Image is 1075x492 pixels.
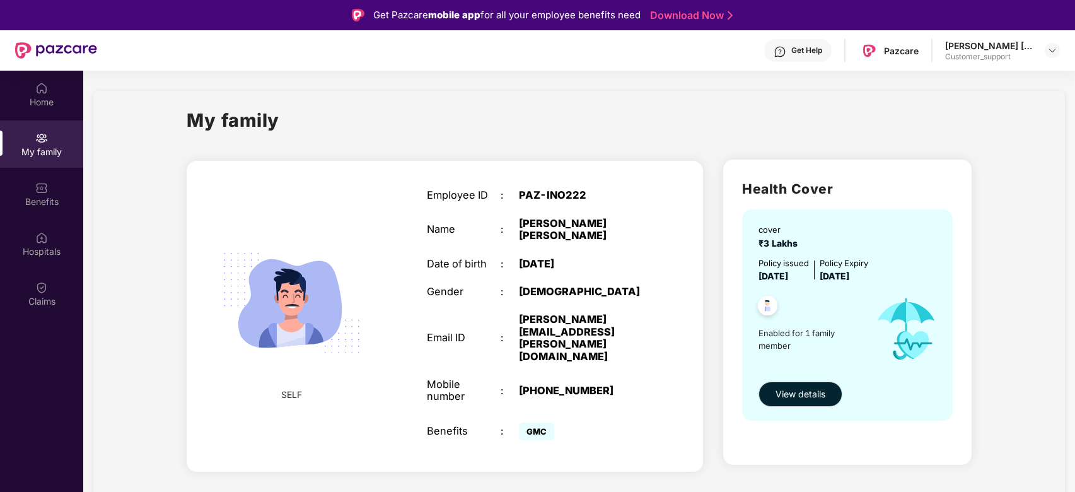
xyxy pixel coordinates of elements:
[35,182,48,194] img: svg+xml;base64,PHN2ZyBpZD0iQmVuZWZpdHMiIHhtbG5zPSJodHRwOi8vd3d3LnczLm9yZy8yMDAwL3N2ZyIgd2lkdGg9Ij...
[187,106,279,134] h1: My family
[820,271,849,281] span: [DATE]
[427,258,500,270] div: Date of birth
[427,332,500,344] div: Email ID
[758,271,788,281] span: [DATE]
[519,313,648,363] div: [PERSON_NAME][EMAIL_ADDRESS][PERSON_NAME][DOMAIN_NAME]
[501,286,519,298] div: :
[945,52,1033,62] div: Customer_support
[945,40,1033,52] div: [PERSON_NAME] [PERSON_NAME]
[15,42,97,59] img: New Pazcare Logo
[501,189,519,201] div: :
[864,283,950,375] img: icon
[35,231,48,244] img: svg+xml;base64,PHN2ZyBpZD0iSG9zcGl0YWxzIiB4bWxucz0iaHR0cDovL3d3dy53My5vcmcvMjAwMC9zdmciIHdpZHRoPS...
[1047,45,1057,56] img: svg+xml;base64,PHN2ZyBpZD0iRHJvcGRvd24tMzJ4MzIiIHhtbG5zPSJodHRwOi8vd3d3LnczLm9yZy8yMDAwL3N2ZyIgd2...
[758,327,863,353] span: Enabled for 1 family member
[35,132,48,144] img: svg+xml;base64,PHN2ZyB3aWR0aD0iMjAiIGhlaWdodD0iMjAiIHZpZXdCb3g9IjAgMCAyMCAyMCIgZmlsbD0ibm9uZSIgeG...
[758,223,803,236] div: cover
[884,45,919,57] div: Pazcare
[427,378,500,403] div: Mobile number
[427,286,500,298] div: Gender
[728,9,733,22] img: Stroke
[427,425,500,437] div: Benefits
[35,82,48,95] img: svg+xml;base64,PHN2ZyBpZD0iSG9tZSIgeG1sbnM9Imh0dHA6Ly93d3cudzMub3JnLzIwMDAvc3ZnIiB3aWR0aD0iMjAiIG...
[758,257,809,269] div: Policy issued
[35,281,48,294] img: svg+xml;base64,PHN2ZyBpZD0iQ2xhaW0iIHhtbG5zPSJodHRwOi8vd3d3LnczLm9yZy8yMDAwL3N2ZyIgd2lkdGg9IjIwIi...
[860,42,878,60] img: Pazcare_Logo.png
[281,388,302,402] span: SELF
[758,382,842,407] button: View details
[742,179,952,199] h2: Health Cover
[501,258,519,270] div: :
[519,423,554,440] span: GMC
[776,387,825,401] span: View details
[519,286,648,298] div: [DEMOGRAPHIC_DATA]
[752,292,783,323] img: svg+xml;base64,PHN2ZyB4bWxucz0iaHR0cDovL3d3dy53My5vcmcvMjAwMC9zdmciIHdpZHRoPSI0OC45NDMiIGhlaWdodD...
[519,218,648,242] div: [PERSON_NAME] [PERSON_NAME]
[791,45,822,56] div: Get Help
[519,189,648,201] div: PAZ-INO222
[427,189,500,201] div: Employee ID
[519,385,648,397] div: [PHONE_NUMBER]
[373,8,641,23] div: Get Pazcare for all your employee benefits need
[820,257,868,269] div: Policy Expiry
[519,258,648,270] div: [DATE]
[501,385,519,397] div: :
[501,332,519,344] div: :
[427,223,500,235] div: Name
[207,218,376,388] img: svg+xml;base64,PHN2ZyB4bWxucz0iaHR0cDovL3d3dy53My5vcmcvMjAwMC9zdmciIHdpZHRoPSIyMjQiIGhlaWdodD0iMT...
[774,45,786,58] img: svg+xml;base64,PHN2ZyBpZD0iSGVscC0zMngzMiIgeG1sbnM9Imh0dHA6Ly93d3cudzMub3JnLzIwMDAvc3ZnIiB3aWR0aD...
[758,238,803,249] span: ₹3 Lakhs
[352,9,364,21] img: Logo
[428,9,480,21] strong: mobile app
[501,425,519,437] div: :
[650,9,729,22] a: Download Now
[501,223,519,235] div: :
